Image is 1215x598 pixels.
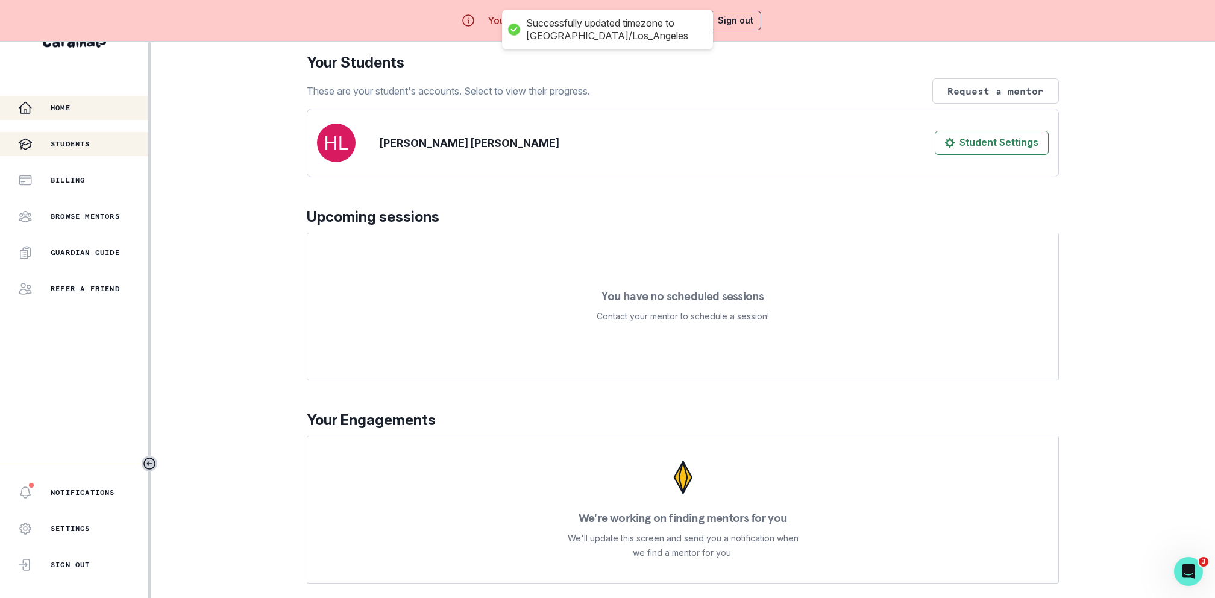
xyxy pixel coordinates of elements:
[597,309,769,324] p: Contact your mentor to schedule a session!
[51,139,90,149] p: Students
[601,290,764,302] p: You have no scheduled sessions
[307,52,1059,74] p: Your Students
[51,103,71,113] p: Home
[51,212,120,221] p: Browse Mentors
[51,488,115,497] p: Notifications
[51,560,90,570] p: Sign Out
[307,206,1059,228] p: Upcoming sessions
[317,124,356,162] img: svg
[51,248,120,257] p: Guardian Guide
[526,17,701,42] div: Successfully updated timezone to [GEOGRAPHIC_DATA]/Los_Angeles
[1199,557,1208,567] span: 3
[51,524,90,533] p: Settings
[710,11,761,30] button: Sign out
[935,131,1049,155] button: Student Settings
[932,78,1059,104] button: Request a mentor
[567,531,799,560] p: We'll update this screen and send you a notification when we find a mentor for you.
[142,456,157,471] button: Toggle sidebar
[307,409,1059,431] p: Your Engagements
[307,84,590,98] p: These are your student's accounts. Select to view their progress.
[579,512,787,524] p: We're working on finding mentors for you
[51,284,120,294] p: Refer a friend
[51,175,85,185] p: Billing
[1174,557,1203,586] iframe: Intercom live chat
[488,13,671,28] p: You are impersonating [PERSON_NAME]
[380,135,559,151] p: [PERSON_NAME] [PERSON_NAME]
